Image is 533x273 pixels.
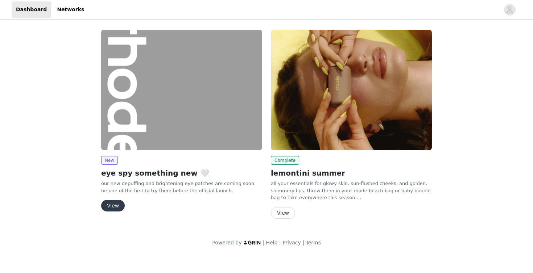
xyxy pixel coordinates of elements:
[53,1,88,18] a: Networks
[279,240,281,245] span: |
[506,4,513,16] div: avatar
[271,207,295,219] button: View
[271,30,432,150] img: rhode skin
[243,240,261,245] img: logo
[101,203,125,209] a: View
[101,200,125,211] button: View
[302,240,304,245] span: |
[12,1,51,18] a: Dashboard
[271,210,295,216] a: View
[101,30,262,150] img: rhode skin
[101,168,262,178] h2: eye spy something new 🤍
[101,156,118,165] span: New
[271,168,432,178] h2: lemontini summer
[101,180,262,194] p: our new depuffing and brightening eye patches are coming soon. be one of the first to try them be...
[263,240,265,245] span: |
[266,240,278,245] a: Help
[282,240,301,245] a: Privacy
[271,180,432,201] p: all your essentials for glowy skin, sun-flushed cheeks, and golden, shimmery lips. throw them in ...
[271,156,299,165] span: Complete
[212,240,241,245] span: Powered by
[306,240,321,245] a: Terms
